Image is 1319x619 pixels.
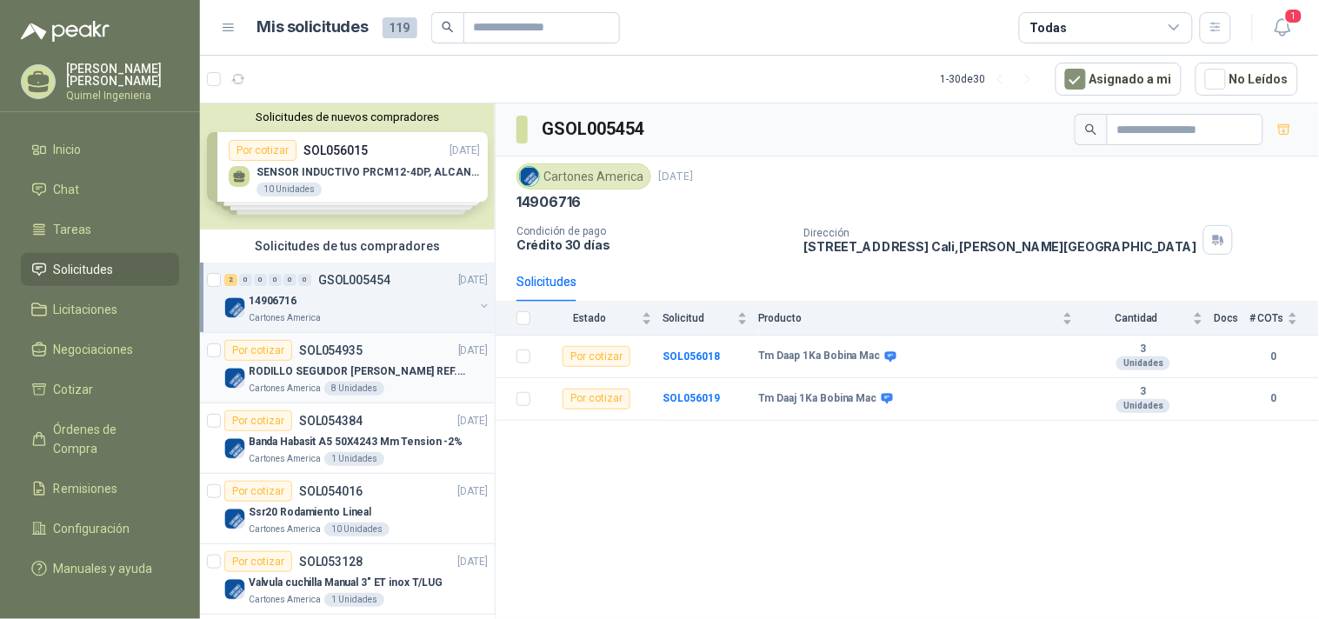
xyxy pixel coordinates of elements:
p: SOL053128 [299,556,363,568]
div: 8 Unidades [324,382,384,396]
p: Valvula cuchilla Manual 3" ET inox T/LUG [249,575,443,591]
p: Cartones America [249,311,321,325]
a: SOL056019 [663,392,720,404]
span: Chat [54,180,80,199]
div: 1 - 30 de 30 [941,65,1042,93]
div: Todas [1030,18,1067,37]
a: Tareas [21,213,179,246]
p: 14906716 [516,193,582,211]
button: No Leídos [1196,63,1298,96]
b: 3 [1083,343,1203,356]
span: Solicitud [663,312,734,324]
img: Company Logo [224,297,245,318]
a: Cotizar [21,373,179,406]
div: Unidades [1116,356,1170,370]
p: SOL054384 [299,415,363,427]
p: Banda Habasit A5 50X4243 Mm Tension -2% [249,434,463,450]
span: Inicio [54,140,82,159]
div: Solicitudes de tus compradores [200,230,495,263]
div: 2 [224,274,237,286]
a: Por cotizarSOL054935[DATE] Company LogoRODILLO SEGUIDOR [PERSON_NAME] REF. NATV-17-PPA [PERSON_NA... [200,333,495,403]
span: Cotizar [54,380,94,399]
p: [DATE] [458,343,488,359]
img: Logo peakr [21,21,110,42]
span: Tareas [54,220,92,239]
div: 1 Unidades [324,593,384,607]
a: Por cotizarSOL054016[DATE] Company LogoSsr20 Rodamiento LinealCartones America10 Unidades [200,474,495,544]
span: Remisiones [54,479,118,498]
p: Dirección [804,227,1197,239]
div: Por cotizar [224,340,292,361]
p: [DATE] [458,554,488,570]
div: Por cotizar [563,346,630,367]
p: 14906716 [249,293,296,309]
span: 119 [383,17,417,38]
span: Configuración [54,519,130,538]
div: Solicitudes de nuevos compradoresPor cotizarSOL056015[DATE] SENSOR INDUCTIVO PRCM12-4DP, ALCANCE ... [200,103,495,230]
img: Company Logo [224,368,245,389]
th: Estado [541,302,663,336]
th: # COTs [1249,302,1319,336]
a: Licitaciones [21,293,179,326]
p: Quimel Ingenieria [66,90,179,101]
div: 0 [239,274,252,286]
p: [PERSON_NAME] [PERSON_NAME] [66,63,179,87]
a: Solicitudes [21,253,179,286]
div: Por cotizar [563,389,630,409]
a: SOL056018 [663,350,720,363]
span: search [1085,123,1097,136]
a: Inicio [21,133,179,166]
h1: Mis solicitudes [257,15,369,40]
div: Por cotizar [224,551,292,572]
a: Remisiones [21,472,179,505]
th: Solicitud [663,302,758,336]
a: Órdenes de Compra [21,413,179,465]
button: 1 [1267,12,1298,43]
a: Negociaciones [21,333,179,366]
div: Cartones America [516,163,651,190]
th: Docs [1214,302,1249,336]
b: Tm Daap 1Ka Bobina Mac [758,349,881,363]
th: Cantidad [1083,302,1214,336]
a: Por cotizarSOL053128[DATE] Company LogoValvula cuchilla Manual 3" ET inox T/LUGCartones America1 ... [200,544,495,615]
p: GSOL005454 [318,274,390,286]
div: 1 Unidades [324,452,384,466]
p: [DATE] [658,169,693,185]
b: 3 [1083,385,1203,399]
p: Ssr20 Rodamiento Lineal [249,504,371,521]
div: Unidades [1116,399,1170,413]
span: 1 [1284,8,1303,24]
b: 0 [1249,390,1298,407]
p: Cartones America [249,522,321,536]
span: Producto [758,312,1059,324]
p: SOL054935 [299,344,363,356]
img: Company Logo [224,579,245,600]
p: [STREET_ADDRESS] Cali , [PERSON_NAME][GEOGRAPHIC_DATA] [804,239,1197,254]
p: RODILLO SEGUIDOR [PERSON_NAME] REF. NATV-17-PPA [PERSON_NAME] [249,363,465,380]
p: [DATE] [458,272,488,289]
span: Cantidad [1083,312,1189,324]
div: 0 [269,274,282,286]
div: 10 Unidades [324,522,390,536]
b: Tm Daaj 1Ka Bobina Mac [758,392,877,406]
button: Solicitudes de nuevos compradores [207,110,488,123]
p: [DATE] [458,483,488,500]
p: Crédito 30 días [516,237,790,252]
a: Manuales y ayuda [21,552,179,585]
div: 0 [254,274,267,286]
span: Estado [541,312,638,324]
div: Por cotizar [224,481,292,502]
a: 2 0 0 0 0 0 GSOL005454[DATE] Company Logo14906716Cartones America [224,270,491,325]
b: 0 [1249,349,1298,365]
img: Company Logo [224,438,245,459]
div: Por cotizar [224,410,292,431]
p: [DATE] [458,413,488,429]
p: Condición de pago [516,225,790,237]
p: Cartones America [249,382,321,396]
img: Company Logo [224,509,245,529]
span: # COTs [1249,312,1284,324]
h3: GSOL005454 [542,116,647,143]
span: Manuales y ayuda [54,559,153,578]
